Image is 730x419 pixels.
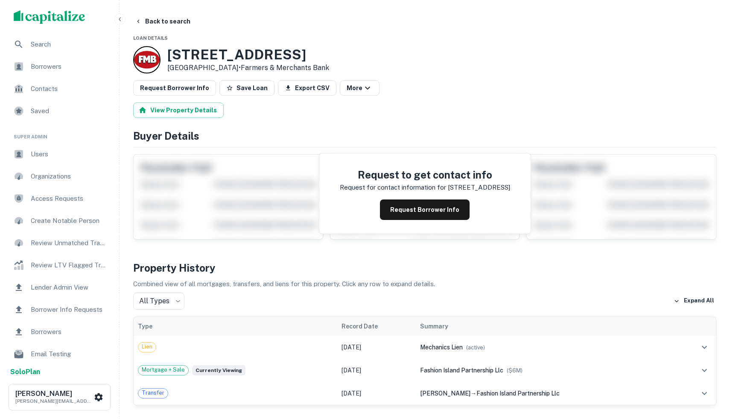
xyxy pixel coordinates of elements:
button: Export CSV [278,80,336,96]
h4: Buyer Details [133,128,716,144]
span: Search [31,39,107,50]
span: Lien [138,343,156,351]
button: [PERSON_NAME][PERSON_NAME][EMAIL_ADDRESS][PERSON_NAME][DOMAIN_NAME] [9,384,111,410]
span: Borrowers [31,62,107,72]
a: Farmers & Merchants Bank [241,64,329,72]
span: Review LTV Flagged Transactions [31,260,107,270]
span: Borrower Info Requests [31,305,107,315]
span: Currently viewing [192,365,245,375]
button: expand row [697,340,712,355]
a: Review LTV Flagged Transactions [7,255,112,275]
a: Lender Admin View [7,277,112,298]
span: mechanics lien [420,344,463,351]
a: SoloPlan [10,367,40,377]
a: Access Requests [7,188,112,209]
a: Organizations [7,166,112,187]
span: Loan Details [133,35,168,41]
button: Expand All [672,295,716,308]
button: More [340,80,380,96]
a: Users [7,144,112,164]
span: Access Requests [31,193,107,204]
a: Borrower Info Requests [7,299,112,320]
td: [DATE] [337,359,416,382]
span: Lender Admin View [31,282,107,293]
div: All Types [133,293,184,310]
div: → [420,389,671,398]
p: [GEOGRAPHIC_DATA] • [167,63,329,73]
h4: Property History [133,260,716,275]
span: Create Notable Person [31,216,107,226]
button: Request Borrower Info [133,80,216,96]
span: Borrowers [31,327,107,337]
p: [PERSON_NAME][EMAIL_ADDRESS][PERSON_NAME][DOMAIN_NAME] [15,397,92,405]
span: Saved [31,106,107,116]
img: capitalize-logo.png [14,10,85,24]
th: Type [134,317,337,336]
button: Back to search [131,14,194,29]
span: ( active ) [466,344,485,351]
th: Summary [416,317,675,336]
p: Combined view of all mortgages, transfers, and liens for this property. Click any row to expand d... [133,279,716,289]
h3: [STREET_ADDRESS] [167,47,329,63]
strong: Solo Plan [10,368,40,376]
li: Super Admin [7,123,112,144]
th: Record Date [337,317,416,336]
td: [DATE] [337,336,416,359]
span: ($ 6M ) [507,367,523,374]
a: Saved [7,101,112,121]
h6: [PERSON_NAME] [15,390,92,397]
a: Create Notable Person [7,211,112,231]
button: expand row [697,386,712,401]
span: fashion island partnership llc [420,367,503,374]
span: Email Testing [31,349,107,359]
a: Search [7,34,112,55]
a: Email Testing [7,344,112,364]
span: Contacts [31,84,107,94]
td: [DATE] [337,382,416,405]
span: Mortgage + Sale [138,366,188,374]
a: Borrowers [7,56,112,77]
a: Borrowers [7,322,112,342]
iframe: Chat Widget [687,351,730,392]
span: Users [31,149,107,159]
span: Transfer [138,389,168,397]
span: fashion island partnership llc [476,390,560,397]
button: Request Borrower Info [380,199,470,220]
p: [STREET_ADDRESS] [448,182,510,193]
button: View Property Details [133,103,224,118]
h4: Request to get contact info [340,167,510,182]
p: Request for contact information for [340,182,446,193]
span: Organizations [31,171,107,182]
span: Review Unmatched Transactions [31,238,107,248]
button: Save Loan [219,80,274,96]
span: [PERSON_NAME] [420,390,470,397]
a: Contacts [7,79,112,99]
a: Review Unmatched Transactions [7,233,112,253]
